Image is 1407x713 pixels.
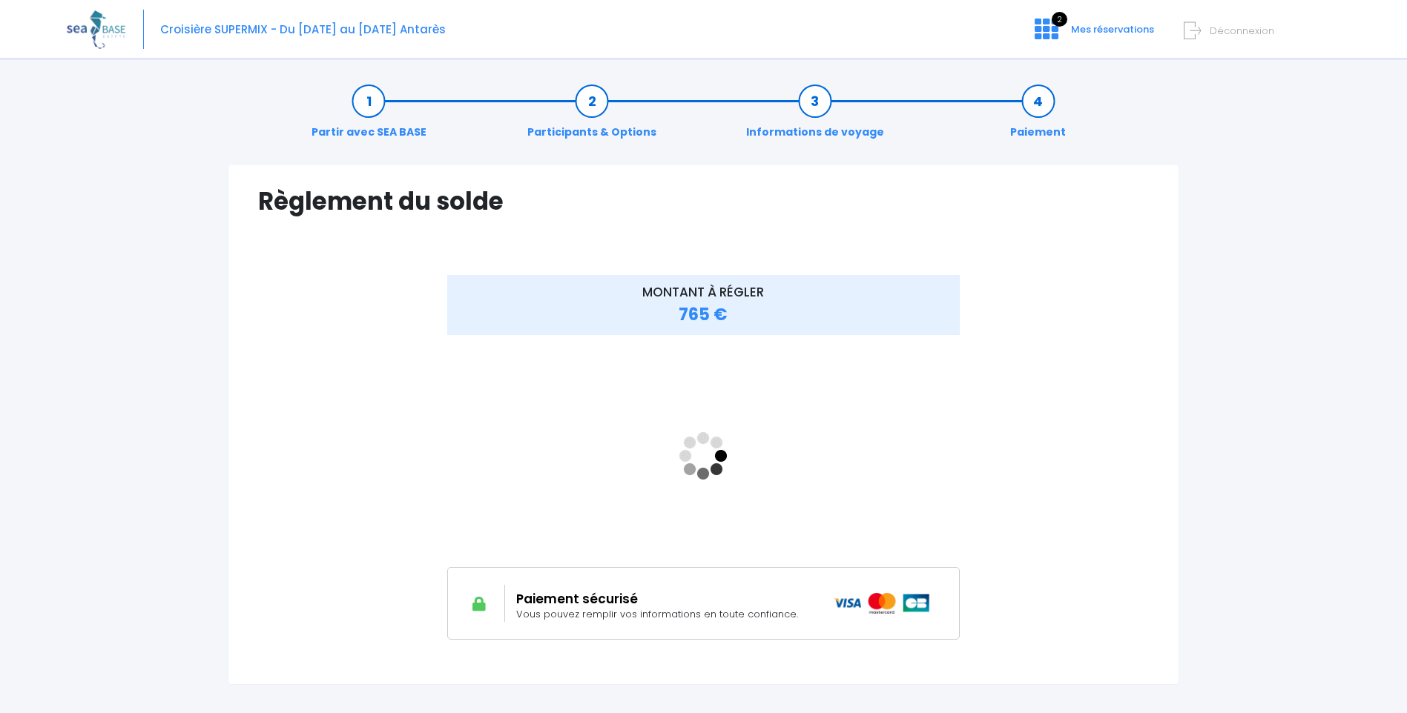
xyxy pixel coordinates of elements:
[520,93,664,140] a: Participants & Options
[739,93,892,140] a: Informations de voyage
[679,303,728,326] span: 765 €
[642,283,764,301] span: MONTANT À RÉGLER
[304,93,434,140] a: Partir avec SEA BASE
[258,187,1149,216] h1: Règlement du solde
[1052,12,1067,27] span: 2
[516,591,811,606] h2: Paiement sécurisé
[1023,27,1163,42] a: 2 Mes réservations
[834,593,931,614] img: icons_paiement_securise@2x.png
[1003,93,1073,140] a: Paiement
[447,345,960,567] iframe: <!-- //required -->
[516,607,798,621] span: Vous pouvez remplir vos informations en toute confiance.
[1210,24,1274,38] span: Déconnexion
[160,21,446,37] span: Croisière SUPERMIX - Du [DATE] au [DATE] Antarès
[1071,22,1154,36] span: Mes réservations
